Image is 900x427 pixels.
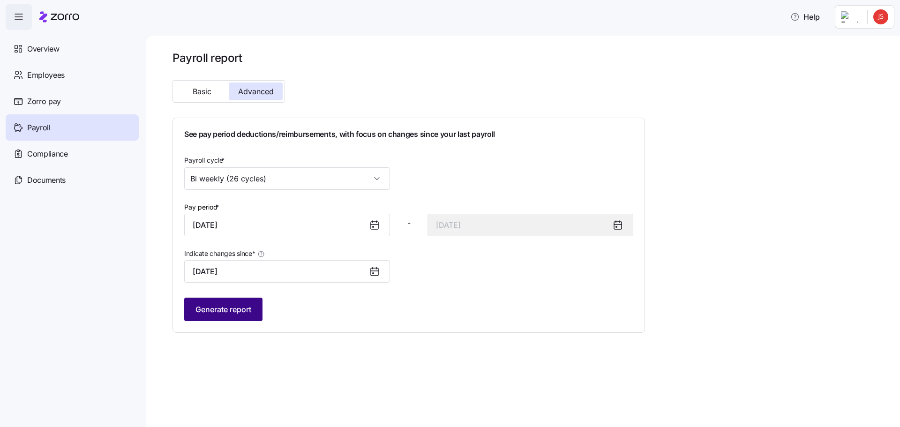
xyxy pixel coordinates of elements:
[27,148,68,160] span: Compliance
[6,141,139,167] a: Compliance
[193,88,211,95] span: Basic
[184,155,226,165] label: Payroll cycle
[238,88,274,95] span: Advanced
[27,96,61,107] span: Zorro pay
[407,217,411,229] span: -
[184,167,390,190] input: Payroll cycle
[427,214,633,236] input: End date
[172,51,645,65] h1: Payroll report
[184,260,390,283] input: Date of last payroll update
[6,114,139,141] a: Payroll
[195,304,251,315] span: Generate report
[27,69,65,81] span: Employees
[6,88,139,114] a: Zorro pay
[184,202,221,212] label: Pay period
[27,122,51,134] span: Payroll
[6,167,139,193] a: Documents
[6,36,139,62] a: Overview
[184,249,255,258] span: Indicate changes since *
[783,7,827,26] button: Help
[873,9,888,24] img: dabd418a90e87b974ad9e4d6da1f3d74
[184,214,390,236] input: Start date
[790,11,820,22] span: Help
[184,129,633,139] h1: See pay period deductions/reimbursements, with focus on changes since your last payroll
[6,62,139,88] a: Employees
[841,11,860,22] img: Employer logo
[184,298,262,321] button: Generate report
[27,174,66,186] span: Documents
[27,43,59,55] span: Overview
